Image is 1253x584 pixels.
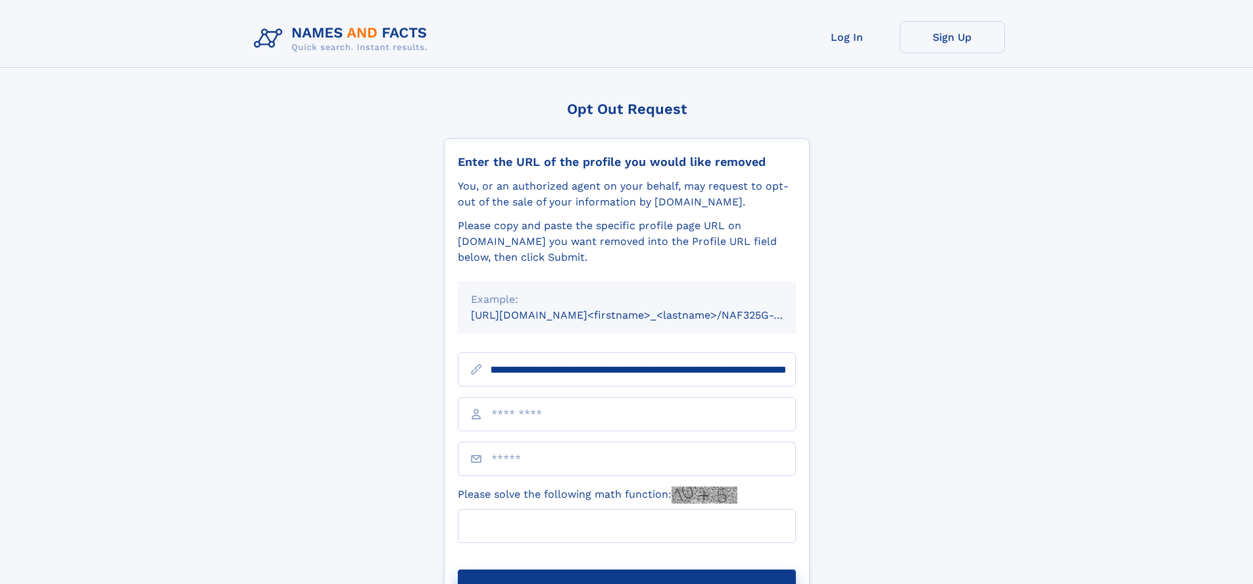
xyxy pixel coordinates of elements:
[471,309,821,321] small: [URL][DOMAIN_NAME]<firstname>_<lastname>/NAF325G-xxxxxxxx
[795,21,900,53] a: Log In
[458,487,737,504] label: Please solve the following math function:
[458,218,796,265] div: Please copy and paste the specific profile page URL on [DOMAIN_NAME] you want removed into the Pr...
[458,178,796,210] div: You, or an authorized agent on your behalf, may request to opt-out of the sale of your informatio...
[900,21,1005,53] a: Sign Up
[471,292,783,307] div: Example:
[458,155,796,169] div: Enter the URL of the profile you would like removed
[444,101,810,117] div: Opt Out Request
[249,21,438,57] img: Logo Names and Facts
